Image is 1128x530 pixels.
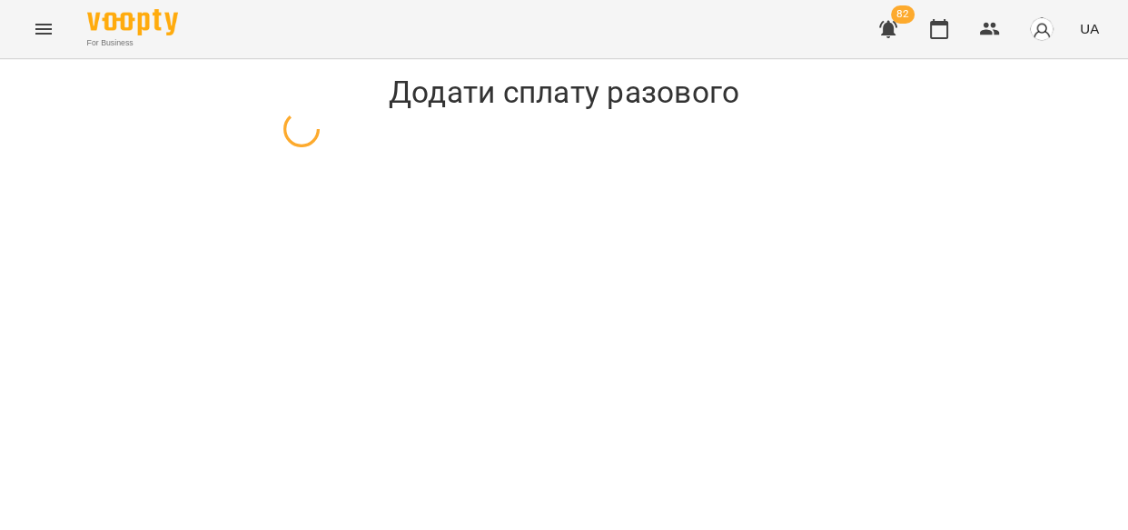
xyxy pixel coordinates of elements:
[1073,12,1106,45] button: UA
[1080,19,1099,38] span: UA
[1029,16,1054,42] img: avatar_s.png
[87,9,178,35] img: Voopty Logo
[891,5,915,24] span: 82
[22,7,65,51] button: Menu
[87,37,178,49] span: For Business
[283,74,845,111] h1: Додати сплату разового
